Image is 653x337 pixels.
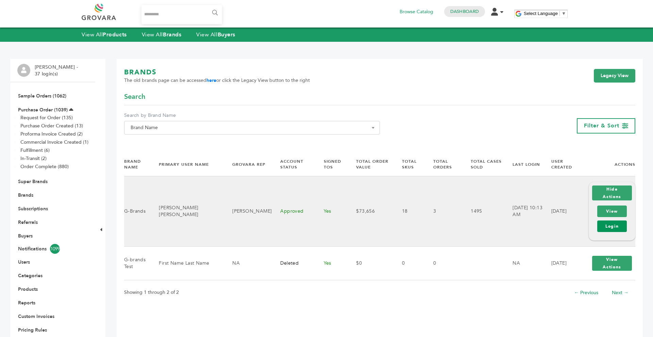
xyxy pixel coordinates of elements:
[142,31,182,38] a: View AllBrands
[272,247,315,280] td: Deleted
[20,139,88,145] a: Commercial Invoice Created (1)
[394,247,425,280] td: 0
[580,153,635,176] th: Actions
[394,176,425,247] td: 18
[543,153,581,176] th: User Created
[348,176,393,247] td: $73,656
[17,64,30,77] img: profile.png
[272,153,315,176] th: Account Status
[315,153,348,176] th: Signed TOS
[18,93,66,99] a: Sample Orders (1062)
[425,247,462,280] td: 0
[592,256,632,271] button: View Actions
[594,69,635,83] a: Legacy View
[462,153,504,176] th: Total Cases Sold
[35,64,80,77] li: [PERSON_NAME] - 37 login(s)
[128,123,376,132] span: Brand Name
[124,247,150,280] td: G-brands Test
[18,286,38,292] a: Products
[124,121,380,135] span: Brand Name
[82,31,127,38] a: View AllProducts
[150,247,224,280] td: First Name Last Name
[597,220,627,232] a: Login
[348,153,393,176] th: Total Order Value
[20,147,50,154] a: Fulfillment (6)
[394,153,425,176] th: Total SKUs
[272,176,315,247] td: Approved
[504,247,542,280] td: NA
[124,77,310,84] span: The old brands page can be accessed or click the Legacy View button to the right
[20,155,47,162] a: In-Transit (2)
[425,153,462,176] th: Total Orders
[150,153,224,176] th: Primary User Name
[150,176,224,247] td: [PERSON_NAME] [PERSON_NAME]
[574,289,598,296] a: ← Previous
[425,176,462,247] td: 3
[348,247,393,280] td: $0
[20,114,73,121] a: Request for Order (135)
[524,11,566,16] a: Select Language​
[504,176,542,247] td: [DATE] 10:13 AM
[124,176,150,247] td: G-Brands
[524,11,558,16] span: Select Language
[18,259,30,265] a: Users
[206,77,216,84] a: here
[18,327,47,333] a: Pricing Rules
[218,31,235,38] strong: Buyers
[124,288,179,297] p: Showing 1 through 2 of 2
[597,206,627,217] a: View
[450,8,479,15] a: Dashboard
[124,153,150,176] th: Brand Name
[543,176,581,247] td: [DATE]
[18,178,48,185] a: Super Brands
[224,153,272,176] th: Grovara Rep
[103,31,127,38] strong: Products
[18,244,87,254] a: Notifications1099
[315,176,348,247] td: Yes
[504,153,542,176] th: Last Login
[196,31,235,38] a: View AllBuyers
[20,131,83,137] a: Proforma Invoice Created (2)
[224,247,272,280] td: NA
[124,92,145,102] span: Search
[18,300,35,306] a: Reports
[543,247,581,280] td: [DATE]
[612,289,629,296] a: Next →
[18,233,33,239] a: Buyers
[18,272,43,279] a: Categories
[562,11,566,16] span: ▼
[124,112,380,119] label: Search by Brand Name
[400,8,433,16] a: Browse Catalog
[20,123,83,129] a: Purchase Order Created (13)
[141,5,222,24] input: Search...
[18,313,54,320] a: Custom Invoices
[18,192,33,198] a: Brands
[124,68,310,77] h1: BRANDS
[18,107,68,113] a: Purchase Order (1039)
[163,31,181,38] strong: Brands
[315,247,348,280] td: Yes
[18,206,48,212] a: Subscriptions
[20,163,69,170] a: Order Complete (880)
[462,176,504,247] td: 1495
[592,185,632,200] button: Hide Actions
[50,244,60,254] span: 1099
[224,176,272,247] td: [PERSON_NAME]
[18,219,38,226] a: Referrals
[584,122,619,129] span: Filter & Sort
